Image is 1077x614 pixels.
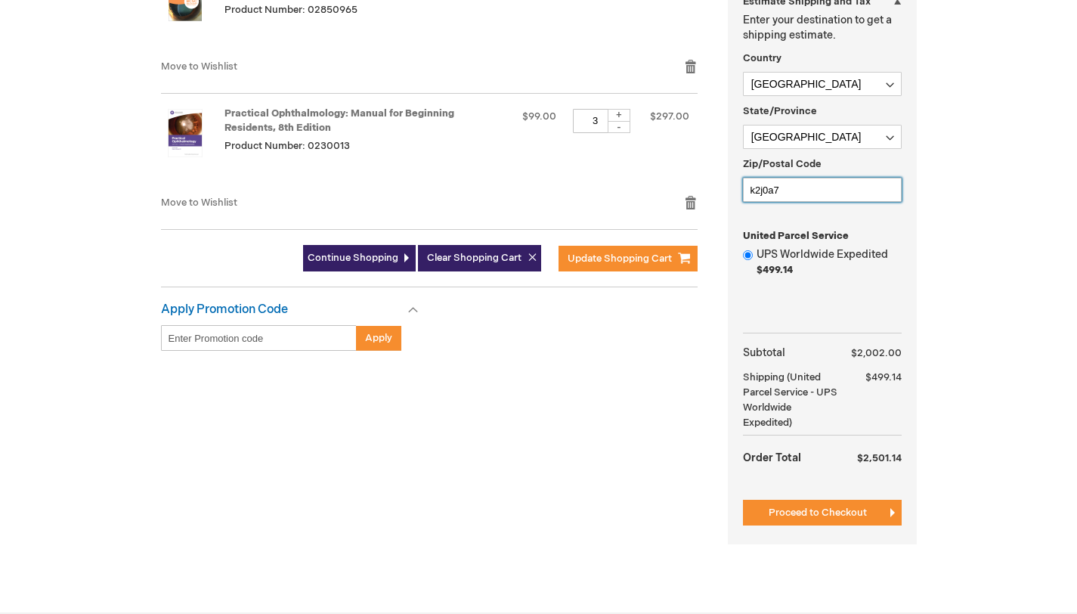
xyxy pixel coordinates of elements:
[865,371,902,383] span: $499.14
[743,105,817,117] span: State/Province
[743,500,902,526] button: Proceed to Checkout
[757,247,902,278] label: UPS Worldwide Expedited
[559,246,698,271] button: Update Shopping Cart
[608,121,630,133] div: -
[757,264,793,276] span: $499.14
[161,302,288,317] strong: Apply Promotion Code
[522,110,556,122] span: $99.00
[743,13,902,43] p: Enter your destination to get a shipping estimate.
[356,325,401,351] button: Apply
[743,341,840,365] th: Subtotal
[224,140,350,152] span: Product Number: 0230013
[743,371,837,429] span: (United Parcel Service - UPS Worldwide Expedited)
[573,109,618,133] input: Qty
[851,347,902,359] span: $2,002.00
[743,52,781,64] span: Country
[303,245,416,271] a: Continue Shopping
[743,158,822,170] span: Zip/Postal Code
[161,60,237,73] a: Move to Wishlist
[365,332,392,344] span: Apply
[857,452,902,464] span: $2,501.14
[769,507,867,519] span: Proceed to Checkout
[743,444,801,470] strong: Order Total
[418,245,541,271] button: Clear Shopping Cart
[224,4,357,16] span: Product Number: 02850965
[161,109,209,157] img: Practical Ophthalmology: Manual for Beginning Residents, 8th Edition
[161,325,357,351] input: Enter Promotion code
[427,252,521,264] span: Clear Shopping Cart
[308,252,398,264] span: Continue Shopping
[161,197,237,209] a: Move to Wishlist
[743,371,785,383] span: Shipping
[650,110,689,122] span: $297.00
[161,109,224,180] a: Practical Ophthalmology: Manual for Beginning Residents, 8th Edition
[224,107,454,134] a: Practical Ophthalmology: Manual for Beginning Residents, 8th Edition
[568,253,672,265] span: Update Shopping Cart
[743,230,849,242] span: United Parcel Service
[608,109,630,122] div: +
